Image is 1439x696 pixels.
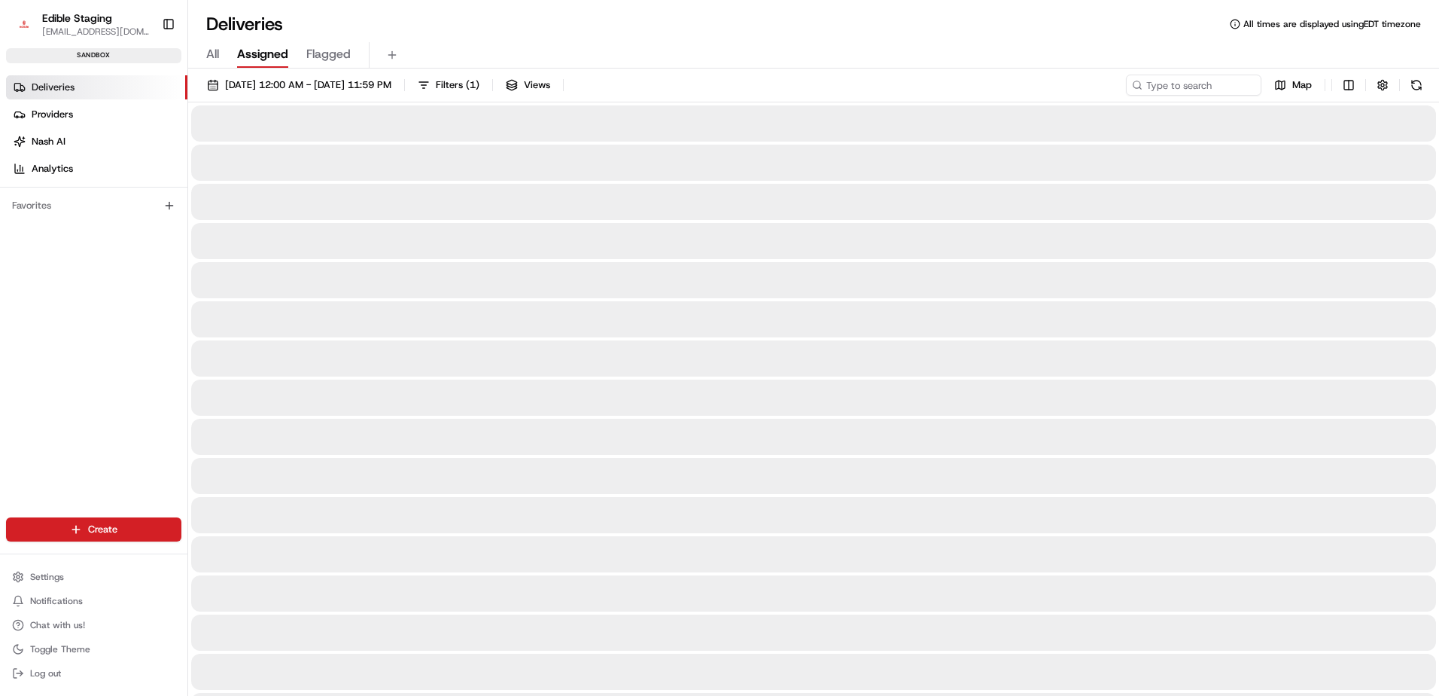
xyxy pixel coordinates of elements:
[15,15,45,45] img: Nash
[30,218,115,234] span: Knowledge Base
[32,108,73,121] span: Providers
[32,135,65,148] span: Nash AI
[142,218,242,234] span: API Documentation
[436,78,479,92] span: Filters
[32,81,75,94] span: Deliveries
[411,75,486,96] button: Filters(1)
[42,11,112,26] button: Edible Staging
[206,12,283,36] h1: Deliveries
[6,639,181,660] button: Toggle Theme
[6,194,181,218] div: Favorites
[30,667,61,679] span: Log out
[200,75,398,96] button: [DATE] 12:00 AM - [DATE] 11:59 PM
[6,591,181,612] button: Notifications
[51,159,190,171] div: We're available if you need us!
[15,60,274,84] p: Welcome 👋
[6,615,181,636] button: Chat with us!
[6,663,181,684] button: Log out
[30,619,85,631] span: Chat with us!
[1126,75,1261,96] input: Type to search
[12,12,36,36] img: Edible Staging
[15,220,27,232] div: 📗
[256,148,274,166] button: Start new chat
[6,102,187,127] a: Providers
[499,75,557,96] button: Views
[30,571,64,583] span: Settings
[6,566,181,588] button: Settings
[32,162,73,176] span: Analytics
[6,517,181,542] button: Create
[1267,75,1319,96] button: Map
[1243,18,1421,30] span: All times are displayed using EDT timezone
[6,130,187,154] a: Nash AI
[51,144,247,159] div: Start new chat
[6,6,156,42] button: Edible StagingEdible Staging[EMAIL_ADDRESS][DOMAIN_NAME]
[1292,78,1312,92] span: Map
[466,78,479,92] span: ( 1 )
[6,48,181,63] div: sandbox
[225,78,391,92] span: [DATE] 12:00 AM - [DATE] 11:59 PM
[39,97,248,113] input: Clear
[524,78,550,92] span: Views
[150,255,182,267] span: Pylon
[9,212,121,240] a: 📗Knowledge Base
[88,523,117,536] span: Create
[127,220,139,232] div: 💻
[30,595,83,607] span: Notifications
[121,212,248,240] a: 💻API Documentation
[6,157,187,181] a: Analytics
[15,144,42,171] img: 1736555255976-a54dd68f-1ca7-489b-9aae-adbdc363a1c4
[6,75,187,99] a: Deliveries
[30,643,90,655] span: Toggle Theme
[42,26,150,38] button: [EMAIL_ADDRESS][DOMAIN_NAME]
[237,45,288,63] span: Assigned
[106,255,182,267] a: Powered byPylon
[206,45,219,63] span: All
[306,45,351,63] span: Flagged
[1406,75,1427,96] button: Refresh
